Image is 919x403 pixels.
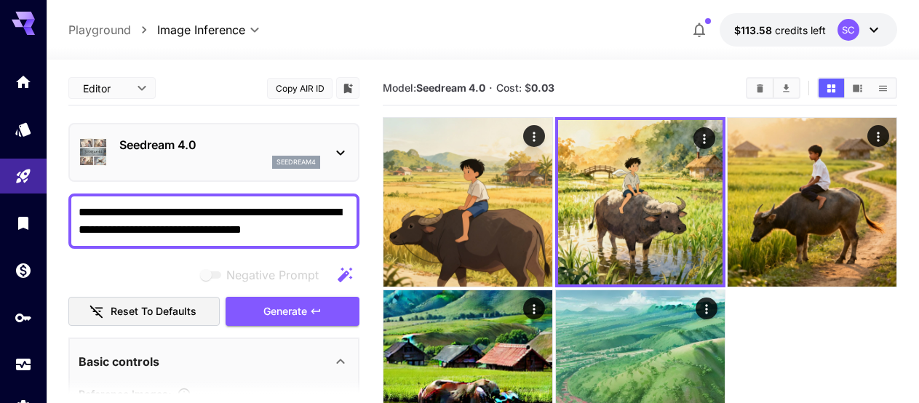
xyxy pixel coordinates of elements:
div: API Keys [15,308,32,327]
div: Clear AllDownload All [746,77,800,99]
div: Actions [523,298,545,319]
div: Actions [867,125,889,147]
span: Editor [83,81,128,96]
span: Generate [263,303,307,321]
p: · [489,79,493,97]
button: Show media in grid view [819,79,844,97]
button: Show media in video view [845,79,870,97]
div: Show media in grid viewShow media in video viewShow media in list view [817,77,897,99]
p: Seedream 4.0 [119,136,320,153]
div: Actions [523,125,545,147]
div: SC [838,19,859,41]
div: Models [15,120,32,138]
button: Copy AIR ID [267,78,333,99]
span: credits left [775,24,826,36]
b: 0.03 [531,81,554,94]
div: Usage [15,356,32,374]
button: Reset to defaults [68,297,220,327]
img: Z [383,118,552,287]
img: 2Q== [558,120,723,284]
div: Actions [693,127,715,149]
b: Seedream 4.0 [416,81,485,94]
button: $113.57962SC [720,13,897,47]
div: Seedream 4.0seedream4 [79,130,349,175]
img: 9k= [728,118,896,287]
div: Playground [15,167,32,185]
div: Basic controls [79,344,349,379]
div: Library [15,214,32,232]
nav: breadcrumb [68,21,157,39]
span: Negative prompts are not compatible with the selected model. [197,266,330,284]
button: Add to library [341,79,354,97]
button: Generate [226,297,359,327]
div: $113.57962 [734,23,826,38]
button: Download All [773,79,799,97]
div: Wallet [15,261,32,279]
button: Clear All [747,79,773,97]
p: Basic controls [79,353,159,370]
span: Negative Prompt [226,266,319,284]
div: Home [15,73,32,91]
span: $113.58 [734,24,775,36]
span: Cost: $ [496,81,554,94]
div: Actions [695,298,717,319]
p: seedream4 [277,157,316,167]
a: Playground [68,21,131,39]
button: Show media in list view [870,79,896,97]
span: Model: [383,81,485,94]
span: Image Inference [157,21,245,39]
